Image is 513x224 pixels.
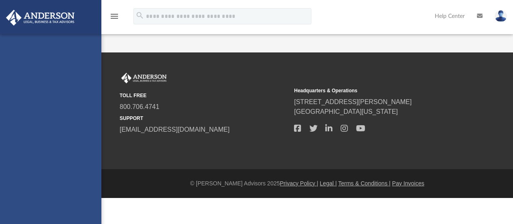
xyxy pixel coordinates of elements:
a: Terms & Conditions | [338,180,391,187]
div: © [PERSON_NAME] Advisors 2025 [101,179,513,188]
a: Pay Invoices [392,180,424,187]
a: [GEOGRAPHIC_DATA][US_STATE] [294,108,398,115]
img: Anderson Advisors Platinum Portal [4,10,77,26]
small: SUPPORT [120,115,288,122]
a: 800.706.4741 [120,103,159,110]
img: Anderson Advisors Platinum Portal [120,73,168,83]
a: [STREET_ADDRESS][PERSON_NAME] [294,98,412,105]
a: menu [109,15,119,21]
small: TOLL FREE [120,92,288,99]
small: Headquarters & Operations [294,87,463,94]
i: search [135,11,144,20]
a: [EMAIL_ADDRESS][DOMAIN_NAME] [120,126,230,133]
a: Legal | [320,180,337,187]
i: menu [109,11,119,21]
img: User Pic [495,10,507,22]
a: Privacy Policy | [280,180,318,187]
